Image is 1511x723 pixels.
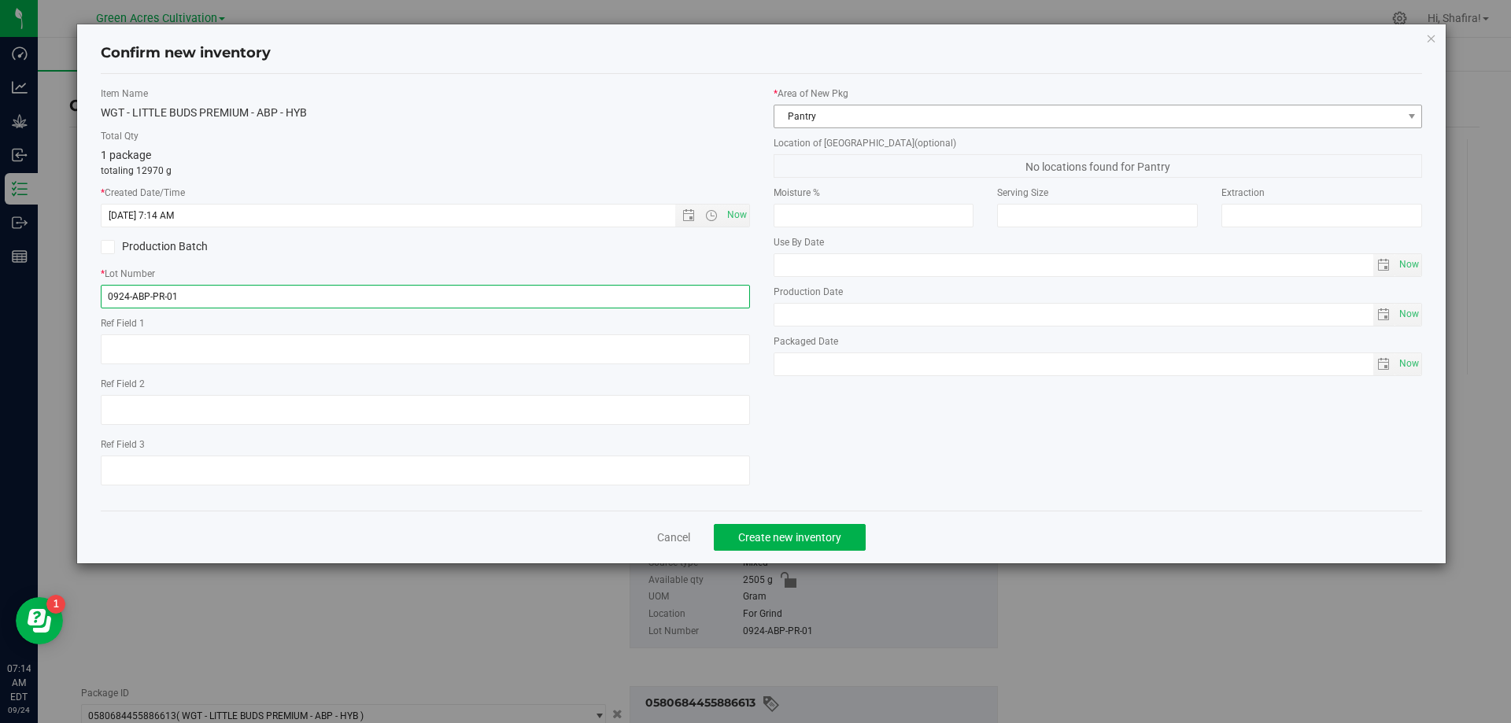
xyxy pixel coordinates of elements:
div: WGT - LITTLE BUDS PREMIUM - ABP - HYB [101,105,750,121]
a: Cancel [657,529,690,545]
label: Extraction [1221,186,1422,200]
span: Set Current date [1396,352,1423,375]
iframe: Resource center [16,597,63,644]
label: Moisture % [774,186,974,200]
label: Ref Field 1 [101,316,750,330]
button: Create new inventory [714,524,866,551]
p: totaling 12970 g [101,164,750,178]
label: Location of [GEOGRAPHIC_DATA] [774,136,1423,150]
iframe: Resource center unread badge [46,595,65,614]
span: No locations found for Pantry [774,154,1423,178]
span: Set Current date [723,204,750,227]
label: Item Name [101,87,750,101]
label: Production Batch [101,238,413,255]
span: select [1395,353,1421,375]
label: Total Qty [101,129,750,143]
span: select [1373,254,1396,276]
span: select [1373,353,1396,375]
label: Ref Field 3 [101,437,750,452]
h4: Confirm new inventory [101,43,271,64]
span: Open the time view [698,209,725,222]
span: Set Current date [1396,303,1423,326]
span: Pantry [774,105,1402,127]
span: Open the date view [675,209,702,222]
label: Use By Date [774,235,1423,249]
label: Ref Field 2 [101,377,750,391]
span: select [1373,304,1396,326]
label: Area of New Pkg [774,87,1423,101]
span: Set Current date [1396,253,1423,276]
span: 1 package [101,149,151,161]
span: Create new inventory [738,531,841,544]
span: (optional) [914,138,956,149]
label: Production Date [774,285,1423,299]
span: select [1395,254,1421,276]
label: Serving Size [997,186,1198,200]
span: select [1395,304,1421,326]
label: Packaged Date [774,334,1423,349]
label: Lot Number [101,267,750,281]
label: Created Date/Time [101,186,750,200]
